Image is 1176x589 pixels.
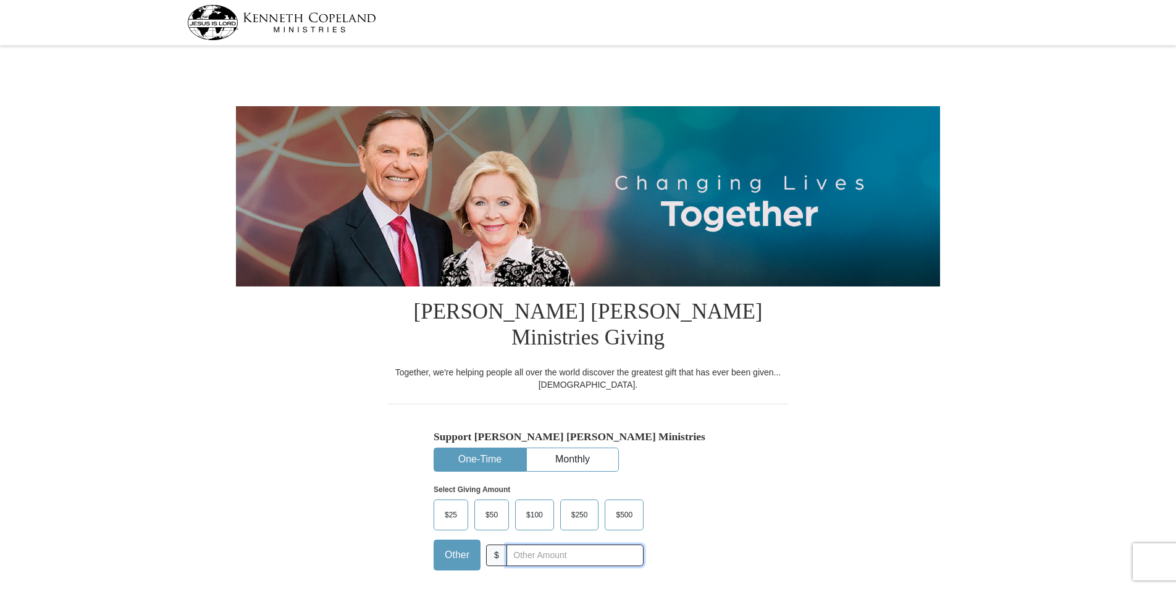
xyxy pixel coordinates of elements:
span: $50 [479,506,504,524]
span: $25 [439,506,463,524]
button: Monthly [527,448,618,471]
span: $250 [565,506,594,524]
h5: Support [PERSON_NAME] [PERSON_NAME] Ministries [434,430,742,443]
h1: [PERSON_NAME] [PERSON_NAME] Ministries Giving [387,286,789,366]
span: $ [486,545,507,566]
strong: Select Giving Amount [434,485,510,494]
span: Other [439,546,476,564]
input: Other Amount [506,545,644,566]
button: One-Time [434,448,526,471]
span: $100 [520,506,549,524]
img: kcm-header-logo.svg [187,5,376,40]
span: $500 [610,506,639,524]
div: Together, we're helping people all over the world discover the greatest gift that has ever been g... [387,366,789,391]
